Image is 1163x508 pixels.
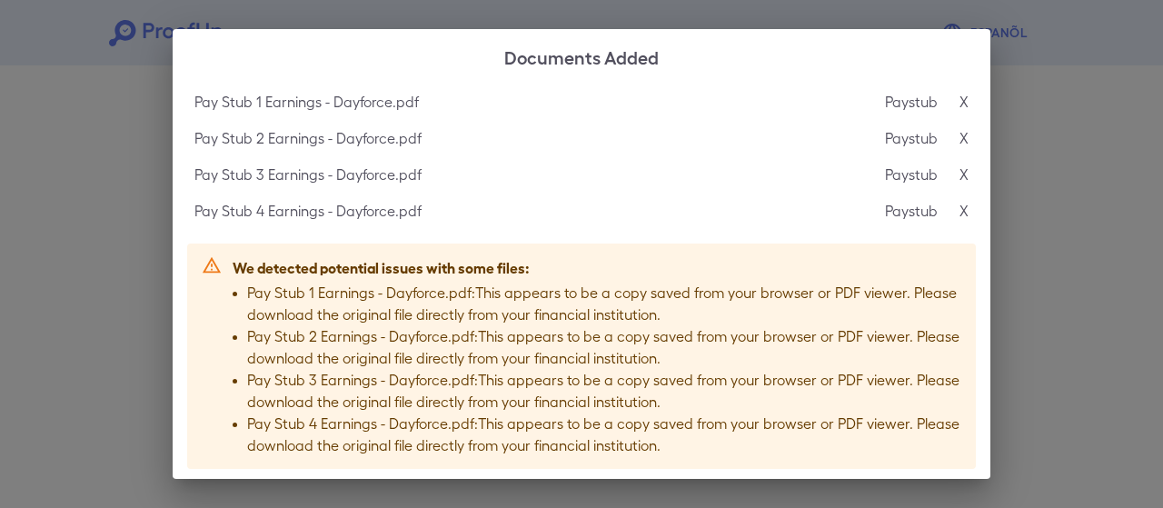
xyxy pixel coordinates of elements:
p: Paystub [885,200,938,222]
p: Paystub [885,91,938,113]
p: Pay Stub 1 Earnings - Dayforce.pdf [194,91,419,113]
p: Paystub [885,127,938,149]
p: Pay Stub 3 Earnings - Dayforce.pdf : This appears to be a copy saved from your browser or PDF vie... [247,369,961,413]
p: Pay Stub 4 Earnings - Dayforce.pdf [194,200,422,222]
p: X [959,91,969,113]
p: X [959,164,969,185]
h2: Documents Added [173,29,990,84]
p: We detected potential issues with some files: [233,256,961,278]
p: Pay Stub 2 Earnings - Dayforce.pdf : This appears to be a copy saved from your browser or PDF vie... [247,325,961,369]
p: Paystub [885,164,938,185]
p: Pay Stub 3 Earnings - Dayforce.pdf [194,164,422,185]
p: Pay Stub 4 Earnings - Dayforce.pdf : This appears to be a copy saved from your browser or PDF vie... [247,413,961,456]
p: Pay Stub 1 Earnings - Dayforce.pdf : This appears to be a copy saved from your browser or PDF vie... [247,282,961,325]
p: X [959,200,969,222]
p: X [959,127,969,149]
p: Pay Stub 2 Earnings - Dayforce.pdf [194,127,422,149]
